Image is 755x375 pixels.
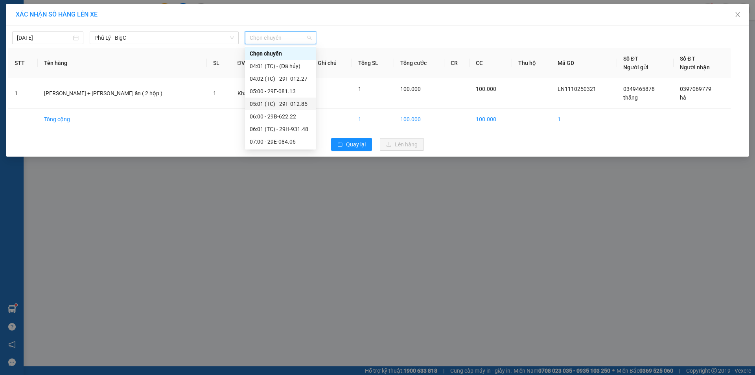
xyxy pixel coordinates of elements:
[551,48,617,78] th: Mã GD
[476,86,496,92] span: 100.000
[680,94,686,101] span: hà
[680,86,711,92] span: 0397069779
[352,48,394,78] th: Tổng SL
[346,140,366,149] span: Quay lại
[727,4,749,26] button: Close
[623,86,655,92] span: 0349465878
[231,78,263,109] td: Khác
[352,109,394,130] td: 1
[8,48,38,78] th: STT
[230,35,234,40] span: down
[735,11,741,18] span: close
[250,125,311,133] div: 06:01 (TC) - 29H-931.48
[16,11,98,18] span: XÁC NHẬN SỐ HÀNG LÊN XE
[250,137,311,146] div: 07:00 - 29E-084.06
[94,32,234,44] span: Phủ Lý - BigC
[311,48,352,78] th: Ghi chú
[470,48,512,78] th: CC
[394,109,444,130] td: 100.000
[250,49,311,58] div: Chọn chuyến
[250,32,311,44] span: Chọn chuyến
[400,86,421,92] span: 100.000
[512,48,551,78] th: Thu hộ
[17,33,72,42] input: 11/10/2025
[623,64,648,70] span: Người gửi
[8,78,38,109] td: 1
[337,142,343,148] span: rollback
[250,74,311,83] div: 04:02 (TC) - 29F-012.27
[358,86,361,92] span: 1
[231,48,263,78] th: ĐVT
[250,87,311,96] div: 05:00 - 29E-081.13
[623,94,638,101] span: thăng
[680,55,695,62] span: Số ĐT
[250,62,311,70] div: 04:01 (TC) - (Đã hủy)
[38,78,207,109] td: [PERSON_NAME] + [PERSON_NAME] ăn ( 2 hộp )
[331,138,372,151] button: rollbackQuay lại
[207,48,231,78] th: SL
[623,55,638,62] span: Số ĐT
[245,47,316,60] div: Chọn chuyến
[680,64,710,70] span: Người nhận
[551,109,617,130] td: 1
[213,90,216,96] span: 1
[38,109,207,130] td: Tổng cộng
[394,48,444,78] th: Tổng cước
[470,109,512,130] td: 100.000
[558,86,596,92] span: LN1110250321
[250,100,311,108] div: 05:01 (TC) - 29F-012.85
[38,48,207,78] th: Tên hàng
[250,112,311,121] div: 06:00 - 29B-622.22
[380,138,424,151] button: uploadLên hàng
[444,48,470,78] th: CR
